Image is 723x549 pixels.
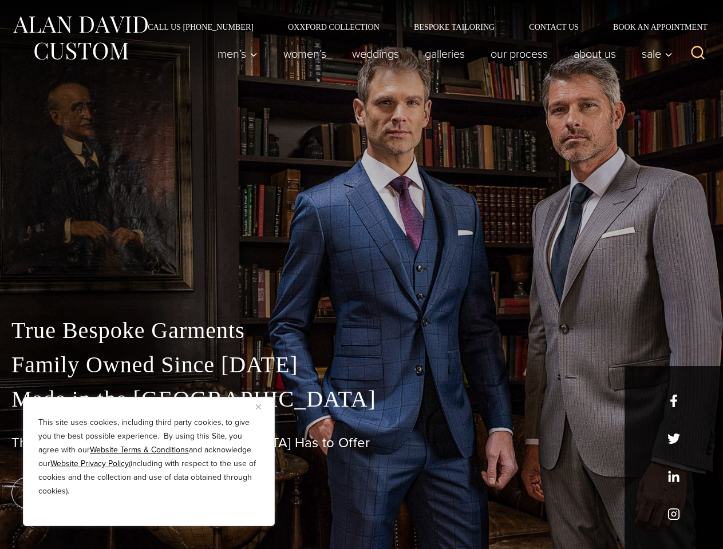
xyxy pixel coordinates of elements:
a: book an appointment [11,477,172,509]
a: Call Us [PHONE_NUMBER] [131,23,271,31]
a: About Us [561,42,629,65]
span: Sale [642,48,673,59]
a: Website Terms & Conditions [90,444,189,456]
nav: Primary Navigation [205,42,679,65]
a: Website Privacy Policy [50,457,129,470]
button: Close [256,400,270,413]
img: Close [256,404,261,409]
h1: The Best Custom Suits [GEOGRAPHIC_DATA] Has to Offer [11,435,712,451]
a: Bespoke Tailoring [397,23,512,31]
p: True Bespoke Garments Family Owned Since [DATE] Made in the [GEOGRAPHIC_DATA] [11,313,712,416]
a: Contact Us [512,23,596,31]
a: Galleries [412,42,478,65]
a: Book an Appointment [596,23,712,31]
img: Alan David Custom [11,13,149,63]
a: Our Process [478,42,561,65]
button: View Search Form [684,40,712,67]
nav: Secondary Navigation [131,23,712,31]
span: Men’s [218,48,258,59]
a: Oxxford Collection [271,23,397,31]
a: Women’s [271,42,339,65]
a: weddings [339,42,412,65]
p: This site uses cookies, including third party cookies, to give you the best possible experience. ... [38,416,259,498]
